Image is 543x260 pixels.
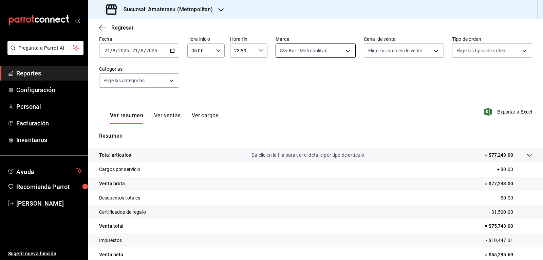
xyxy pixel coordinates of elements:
[16,102,82,111] span: Personal
[99,166,141,173] p: Cargos por servicio
[7,41,83,55] button: Pregunta a Parrot AI
[16,199,82,208] span: [PERSON_NAME]
[16,69,82,78] span: Reportes
[16,85,82,94] span: Configuración
[485,180,532,187] p: = $77,243.00
[485,223,532,230] p: = $75,743.00
[364,37,444,41] label: Canal de venta
[99,37,179,41] label: Fecha
[16,135,82,144] span: Inventarios
[141,48,144,53] input: --
[489,209,532,216] p: - $1,500.00
[111,24,134,31] span: Regresar
[99,223,124,230] p: Venta total
[146,48,157,53] input: ----
[99,132,532,140] p: Resumen
[368,47,423,54] span: Elige los canales de venta
[486,237,532,244] p: - $10,447.31
[452,37,532,41] label: Tipo de orden
[99,152,131,159] p: Total artículos
[110,112,143,124] button: Ver resumen
[485,251,532,258] p: = $65,295.69
[230,37,267,41] label: Hora fin
[280,47,327,54] span: Sky Bar - Metropolitan
[276,37,356,41] label: Marca
[104,77,145,84] span: Elige las categorías
[8,250,82,257] span: Sugerir nueva función
[99,24,134,31] button: Regresar
[192,112,219,124] button: Ver cargos
[132,48,138,53] input: --
[99,209,146,216] p: Certificados de regalo
[99,251,123,258] p: Venta neta
[144,48,146,53] span: /
[498,194,532,202] p: - $0.00
[486,108,532,116] button: Exportar a Excel
[118,48,129,53] input: ----
[104,48,110,53] input: --
[16,119,82,128] span: Facturación
[99,237,122,244] p: Impuestos
[154,112,181,124] button: Ver ventas
[251,152,364,159] p: Da clic en la fila para ver el detalle por tipo de artículo
[110,48,112,53] span: /
[16,182,82,191] span: Recomienda Parrot
[187,37,225,41] label: Hora inicio
[5,49,83,56] a: Pregunta a Parrot AI
[116,48,118,53] span: /
[112,48,116,53] input: --
[456,47,505,54] span: Elige los tipos de orden
[16,167,74,175] span: Ayuda
[497,166,532,173] p: + $0.00
[485,152,513,159] p: + $77,243.00
[18,45,73,52] span: Pregunta a Parrot AI
[99,67,179,71] label: Categorías
[110,112,219,124] div: navigation tabs
[99,194,140,202] p: Descuentos totales
[138,48,140,53] span: /
[130,48,131,53] span: -
[99,180,125,187] p: Venta bruta
[118,5,213,14] h3: Sucursal: Amaterasu (Metropolitan)
[75,18,80,23] button: open_drawer_menu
